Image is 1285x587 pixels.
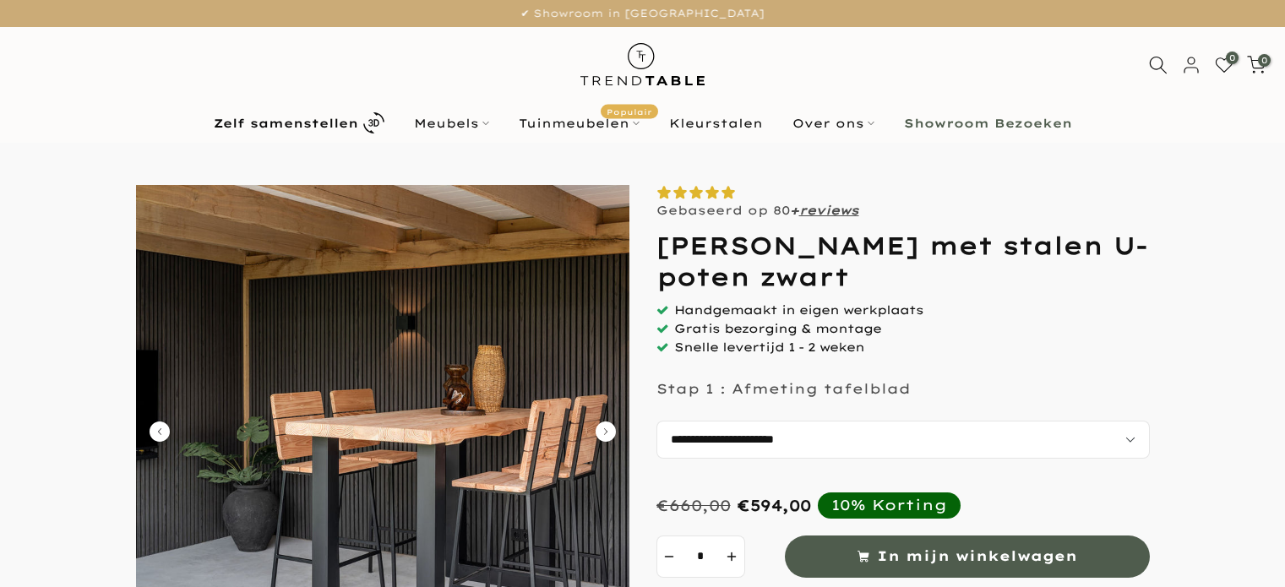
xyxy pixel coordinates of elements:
[674,321,881,336] span: Gratis bezorging & montage
[596,421,616,442] button: Carousel Next Arrow
[1226,52,1239,64] span: 0
[656,380,911,397] p: Stap 1 : Afmeting tafelblad
[799,203,859,218] a: reviews
[504,113,654,133] a: TuinmeubelenPopulair
[682,535,720,578] input: Quantity
[656,203,859,218] p: Gebaseerd op 80
[214,117,358,129] b: Zelf samenstellen
[150,421,170,442] button: Carousel Back Arrow
[904,117,1072,129] b: Showroom Bezoeken
[654,113,777,133] a: Kleurstalen
[199,108,399,138] a: Zelf samenstellen
[674,340,864,355] span: Snelle levertijd 1 - 2 weken
[21,4,1264,23] p: ✔ Showroom in [GEOGRAPHIC_DATA]
[674,302,923,318] span: Handgemaakt in eigen werkplaats
[656,535,682,578] button: decrement
[656,421,1150,459] select: autocomplete="off"
[790,203,799,218] strong: +
[656,231,1150,292] h1: [PERSON_NAME] met stalen U-poten zwart
[785,535,1150,578] button: In mijn winkelwagen
[1258,54,1271,67] span: 0
[777,113,889,133] a: Over ons
[720,535,745,578] button: increment
[1247,56,1266,74] a: 0
[656,496,731,515] div: €660,00
[1215,56,1233,74] a: 0
[399,113,504,133] a: Meubels
[601,104,658,118] span: Populair
[877,544,1077,568] span: In mijn winkelwagen
[831,496,947,514] div: 10% Korting
[569,27,716,102] img: trend-table
[889,113,1086,133] a: Showroom Bezoeken
[738,496,811,515] div: €594,00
